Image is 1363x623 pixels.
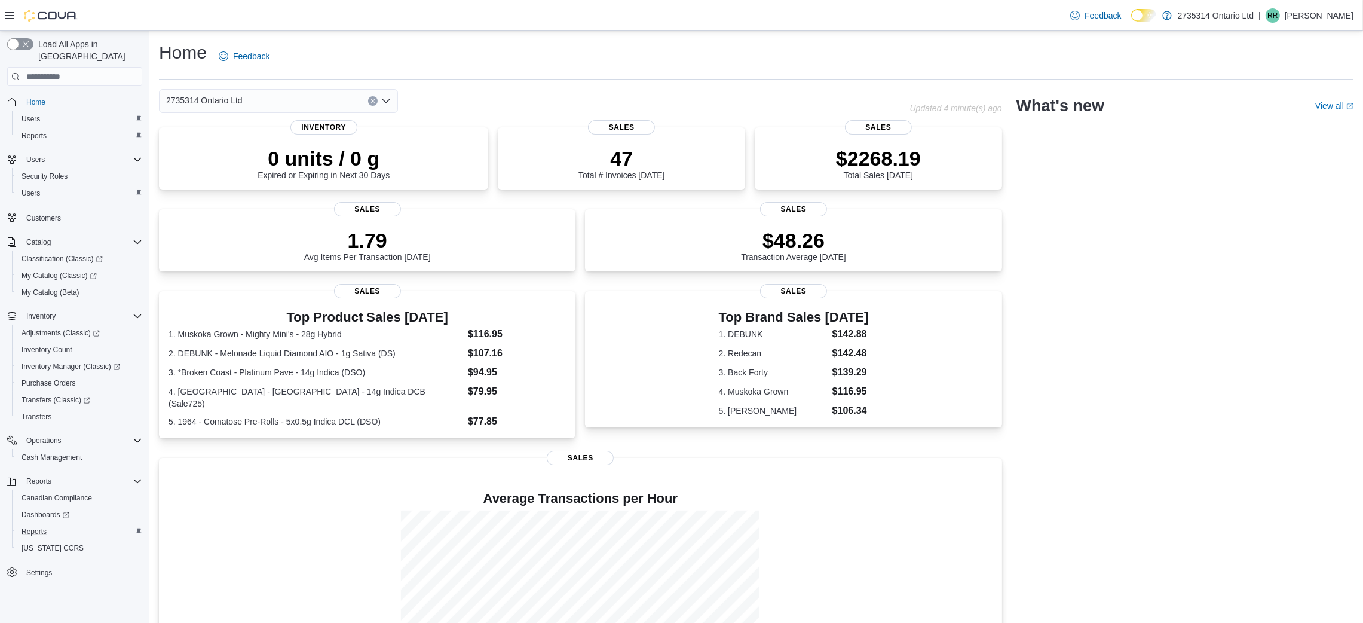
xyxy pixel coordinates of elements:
[910,103,1002,113] p: Updated 4 minute(s) ago
[22,235,142,249] span: Catalog
[22,565,142,580] span: Settings
[17,169,72,184] a: Security Roles
[22,395,90,405] span: Transfers (Classic)
[17,343,142,357] span: Inventory Count
[22,152,50,167] button: Users
[22,309,142,323] span: Inventory
[22,474,56,488] button: Reports
[169,347,463,359] dt: 2. DEBUNK - Melonade Liquid Diamond AIO - 1g Sativa (DS)
[22,131,47,141] span: Reports
[2,234,147,251] button: Catalog
[166,93,243,108] span: 2735314 Ontario Ltd
[12,358,147,375] a: Inventory Manager (Classic)
[832,384,869,399] dd: $116.95
[12,490,147,506] button: Canadian Compliance
[12,325,147,341] a: Adjustments (Classic)
[17,186,142,200] span: Users
[1285,8,1353,23] p: [PERSON_NAME]
[719,386,828,398] dt: 4. Muskoka Grown
[17,376,81,390] a: Purchase Orders
[22,543,84,553] span: [US_STATE] CCRS
[468,346,566,361] dd: $107.16
[17,508,74,522] a: Dashboards
[836,146,921,180] div: Total Sales [DATE]
[2,473,147,490] button: Reports
[12,506,147,523] a: Dashboards
[741,228,846,262] div: Transaction Average [DATE]
[22,493,92,503] span: Canadian Compliance
[832,404,869,418] dd: $106.34
[719,328,828,340] dt: 1. DEBUNK
[468,414,566,429] dd: $77.85
[1178,8,1254,23] p: 2735314 Ontario Ltd
[304,228,431,262] div: Avg Items Per Transaction [DATE]
[578,146,664,170] p: 47
[17,326,142,340] span: Adjustments (Classic)
[12,540,147,557] button: [US_STATE] CCRS
[22,345,72,355] span: Inventory Count
[1016,96,1104,115] h2: What's new
[169,328,463,340] dt: 1. Muskoka Grown - Mighty Mini's - 28g Hybrid
[719,310,869,325] h3: Top Brand Sales [DATE]
[22,527,47,536] span: Reports
[169,416,463,427] dt: 5. 1964 - Comatose Pre-Rolls - 5x0.5g Indica DCL (DSO)
[258,146,390,170] p: 0 units / 0 g
[26,311,56,321] span: Inventory
[17,268,102,283] a: My Catalog (Classic)
[760,202,827,216] span: Sales
[17,393,95,407] a: Transfers (Classic)
[169,310,566,325] h3: Top Product Sales [DATE]
[1258,8,1261,23] p: |
[33,38,142,62] span: Load All Apps in [GEOGRAPHIC_DATA]
[17,268,142,283] span: My Catalog (Classic)
[26,155,45,164] span: Users
[2,93,147,111] button: Home
[17,524,142,539] span: Reports
[22,188,40,198] span: Users
[22,474,142,488] span: Reports
[719,347,828,359] dt: 2. Redecan
[845,120,912,135] span: Sales
[381,96,391,106] button: Open list of options
[12,251,147,267] a: Classification (Classic)
[17,129,142,143] span: Reports
[832,365,869,380] dd: $139.29
[17,410,142,424] span: Transfers
[17,491,142,505] span: Canadian Compliance
[22,235,56,249] button: Catalog
[17,252,142,266] span: Classification (Classic)
[17,410,56,424] a: Transfers
[368,96,378,106] button: Clear input
[22,94,142,109] span: Home
[2,209,147,226] button: Customers
[26,237,51,247] span: Catalog
[468,384,566,399] dd: $79.95
[26,436,62,445] span: Operations
[22,433,66,448] button: Operations
[2,564,147,581] button: Settings
[26,213,61,223] span: Customers
[169,386,463,410] dt: 4. [GEOGRAPHIC_DATA] - [GEOGRAPHIC_DATA] - 14g Indica DCB (Sale725)
[169,367,463,378] dt: 3. *Broken Coast - Platinum Pave - 14g Indica (DSO)
[290,120,357,135] span: Inventory
[17,450,87,465] a: Cash Management
[12,185,147,201] button: Users
[17,508,142,522] span: Dashboards
[1085,10,1121,22] span: Feedback
[12,127,147,144] button: Reports
[17,169,142,184] span: Security Roles
[334,202,401,216] span: Sales
[17,359,142,374] span: Inventory Manager (Classic)
[12,392,147,408] a: Transfers (Classic)
[22,309,60,323] button: Inventory
[1131,9,1156,22] input: Dark Mode
[547,451,614,465] span: Sales
[832,327,869,341] dd: $142.88
[719,367,828,378] dt: 3. Back Forty
[1065,4,1126,28] a: Feedback
[760,284,827,298] span: Sales
[17,285,142,300] span: My Catalog (Beta)
[17,524,51,539] a: Reports
[22,210,142,225] span: Customers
